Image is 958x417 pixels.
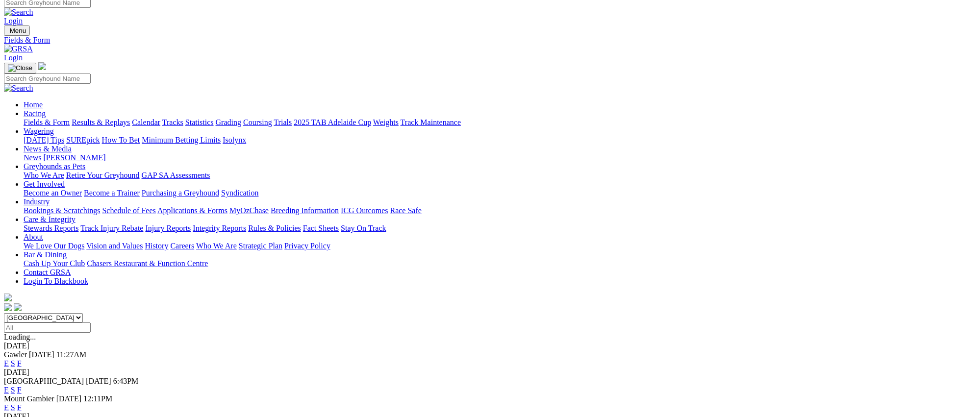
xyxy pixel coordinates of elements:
[390,206,421,215] a: Race Safe
[142,189,219,197] a: Purchasing a Greyhound
[43,153,105,162] a: [PERSON_NAME]
[24,153,41,162] a: News
[24,259,85,268] a: Cash Up Your Club
[341,224,386,232] a: Stay On Track
[4,377,84,385] span: [GEOGRAPHIC_DATA]
[401,118,461,126] a: Track Maintenance
[4,17,23,25] a: Login
[24,259,954,268] div: Bar & Dining
[284,242,330,250] a: Privacy Policy
[24,242,84,250] a: We Love Our Dogs
[341,206,388,215] a: ICG Outcomes
[24,109,46,118] a: Racing
[4,74,91,84] input: Search
[56,350,87,359] span: 11:27AM
[17,386,22,394] a: F
[11,403,15,412] a: S
[24,215,76,223] a: Care & Integrity
[24,118,954,127] div: Racing
[24,242,954,250] div: About
[24,118,70,126] a: Fields & Form
[4,394,54,403] span: Mount Gambier
[239,242,282,250] a: Strategic Plan
[24,171,64,179] a: Who We Are
[4,25,30,36] button: Toggle navigation
[4,386,9,394] a: E
[271,206,339,215] a: Breeding Information
[4,63,36,74] button: Toggle navigation
[142,171,210,179] a: GAP SA Assessments
[4,45,33,53] img: GRSA
[17,403,22,412] a: F
[223,136,246,144] a: Isolynx
[248,224,301,232] a: Rules & Policies
[113,377,139,385] span: 6:43PM
[24,197,50,206] a: Industry
[229,206,269,215] a: MyOzChase
[11,359,15,368] a: S
[4,8,33,17] img: Search
[24,206,100,215] a: Bookings & Scratchings
[11,386,15,394] a: S
[4,342,954,350] div: [DATE]
[24,189,954,197] div: Get Involved
[72,118,130,126] a: Results & Replays
[24,233,43,241] a: About
[10,27,26,34] span: Menu
[29,350,54,359] span: [DATE]
[24,136,64,144] a: [DATE] Tips
[216,118,241,126] a: Grading
[132,118,160,126] a: Calendar
[102,136,140,144] a: How To Bet
[24,224,954,233] div: Care & Integrity
[145,242,168,250] a: History
[24,268,71,276] a: Contact GRSA
[373,118,399,126] a: Weights
[24,145,72,153] a: News & Media
[170,242,194,250] a: Careers
[86,242,143,250] a: Vision and Values
[162,118,183,126] a: Tracks
[303,224,339,232] a: Fact Sheets
[294,118,371,126] a: 2025 TAB Adelaide Cup
[4,294,12,301] img: logo-grsa-white.png
[66,171,140,179] a: Retire Your Greyhound
[4,36,954,45] a: Fields & Form
[157,206,227,215] a: Applications & Forms
[66,136,100,144] a: SUREpick
[145,224,191,232] a: Injury Reports
[24,189,82,197] a: Become an Owner
[24,127,54,135] a: Wagering
[4,359,9,368] a: E
[4,322,91,333] input: Select date
[24,100,43,109] a: Home
[221,189,258,197] a: Syndication
[4,84,33,93] img: Search
[17,359,22,368] a: F
[24,206,954,215] div: Industry
[86,377,111,385] span: [DATE]
[4,303,12,311] img: facebook.svg
[14,303,22,311] img: twitter.svg
[193,224,246,232] a: Integrity Reports
[243,118,272,126] a: Coursing
[24,224,78,232] a: Stewards Reports
[56,394,82,403] span: [DATE]
[274,118,292,126] a: Trials
[196,242,237,250] a: Who We Are
[8,64,32,72] img: Close
[185,118,214,126] a: Statistics
[24,180,65,188] a: Get Involved
[4,333,36,341] span: Loading...
[24,277,88,285] a: Login To Blackbook
[24,136,954,145] div: Wagering
[24,162,85,171] a: Greyhounds as Pets
[84,189,140,197] a: Become a Trainer
[83,394,112,403] span: 12:11PM
[24,153,954,162] div: News & Media
[80,224,143,232] a: Track Injury Rebate
[102,206,155,215] a: Schedule of Fees
[24,250,67,259] a: Bar & Dining
[4,368,954,377] div: [DATE]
